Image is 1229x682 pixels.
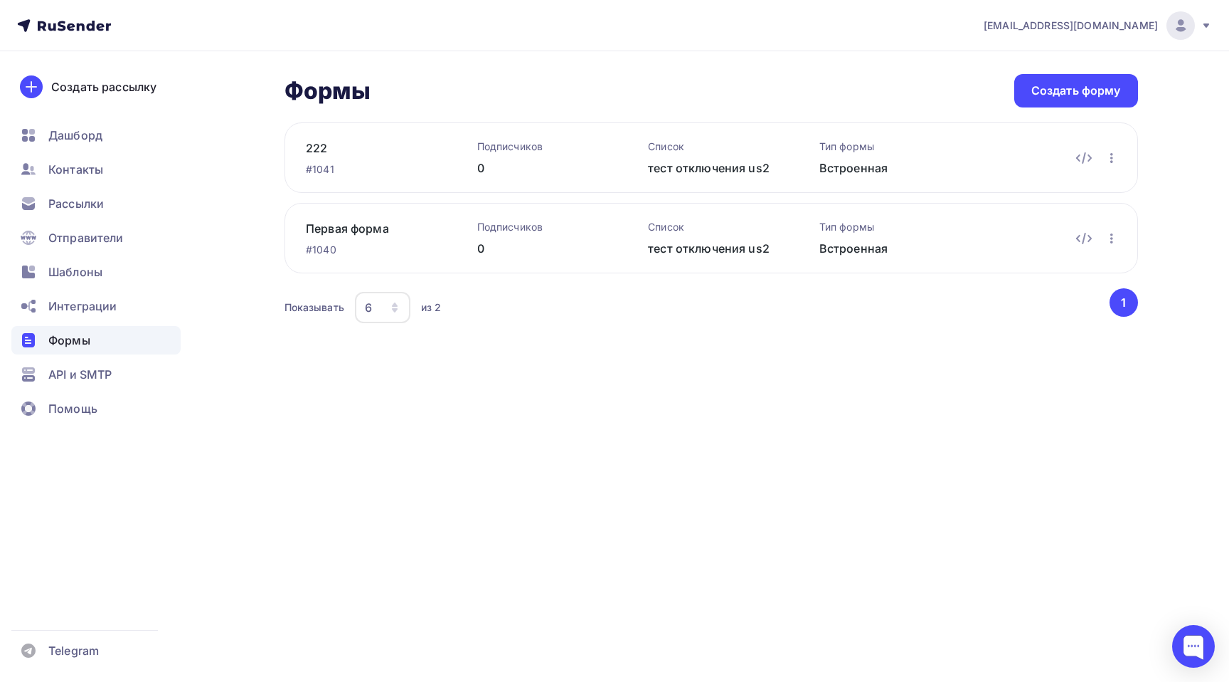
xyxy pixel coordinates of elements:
[48,195,104,212] span: Рассылки
[819,240,945,257] div: Встроенная
[306,140,432,157] a: 222
[306,243,432,257] div: #1040
[421,300,442,315] div: из 2
[11,155,181,184] a: Контакты
[11,258,181,286] a: Шаблоны
[48,263,102,280] span: Шаблоны
[819,159,945,177] div: Встроенная
[284,77,371,105] h2: Формы
[819,220,945,234] div: Тип формы
[819,140,945,154] div: Тип формы
[354,291,411,324] button: 6
[51,78,156,95] div: Создать рассылку
[48,298,117,315] span: Интеграции
[984,19,1158,33] span: [EMAIL_ADDRESS][DOMAIN_NAME]
[11,224,181,252] a: Отправители
[306,220,432,237] a: Первая форма
[477,159,603,177] div: 0
[648,159,774,177] div: тест отключения us2
[477,140,603,154] div: Подписчиков
[48,127,102,144] span: Дашборд
[477,240,603,257] div: 0
[48,332,90,349] span: Формы
[48,400,97,417] span: Помощь
[48,229,124,246] span: Отправители
[306,162,432,177] div: #1041
[48,642,99,659] span: Telegram
[11,326,181,355] a: Формы
[984,11,1212,40] a: [EMAIL_ADDRESS][DOMAIN_NAME]
[365,299,372,316] div: 6
[48,161,103,178] span: Контакты
[48,366,112,383] span: API и SMTP
[11,121,181,149] a: Дашборд
[1031,83,1121,99] div: Создать форму
[648,220,774,234] div: Список
[648,140,774,154] div: Список
[11,189,181,218] a: Рассылки
[284,300,344,315] div: Показывать
[1107,288,1138,317] ul: Pagination
[477,220,603,234] div: Подписчиков
[1110,288,1138,317] button: Go to page 1
[648,240,774,257] div: тест отключения us2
